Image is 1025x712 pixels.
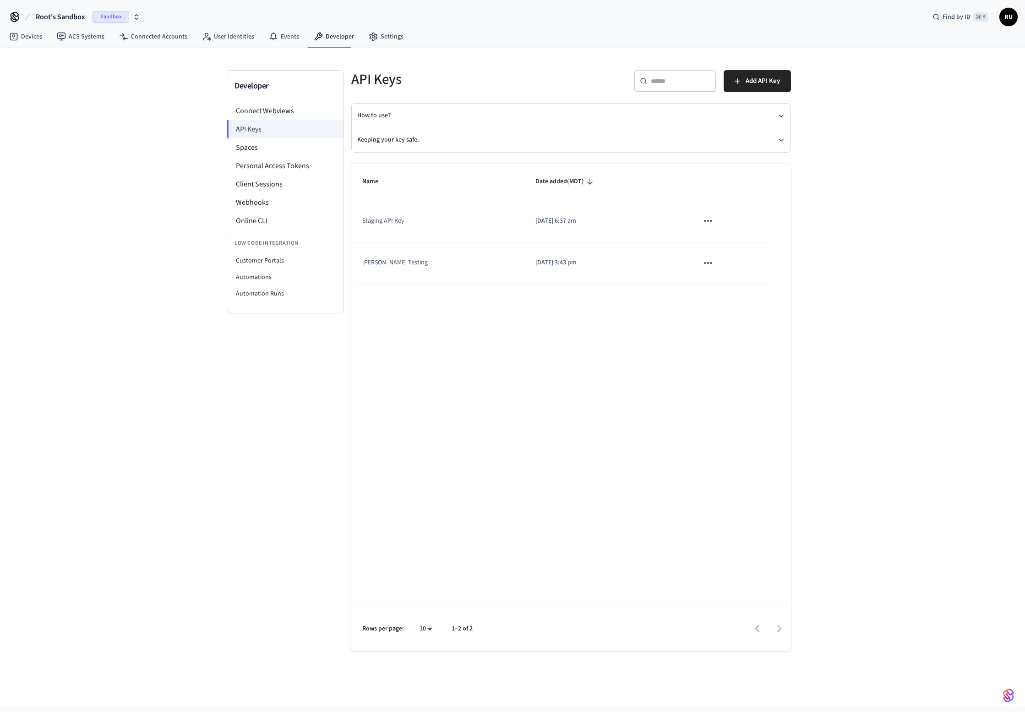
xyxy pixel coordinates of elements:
li: Webhooks [227,193,343,212]
span: ⌘ K [973,12,988,22]
button: Add API Key [724,70,791,92]
div: Find by ID⌘ K [925,9,996,25]
a: Settings [361,28,411,45]
span: Sandbox [93,11,129,23]
span: RU [1000,9,1017,25]
span: Name [362,175,390,189]
button: How to use? [357,104,785,128]
span: Root's Sandbox [36,11,85,22]
p: [DATE] 3:43 pm [535,258,676,268]
li: Spaces [227,138,343,157]
div: 10 [415,622,437,635]
button: Keeping your key safe. [357,128,785,152]
button: RU [999,8,1018,26]
p: [DATE] 6:37 am [535,216,676,226]
a: ACS Systems [49,28,112,45]
span: Add API Key [746,75,780,87]
a: User Identities [195,28,262,45]
li: Automations [227,269,343,285]
img: SeamLogoGradient.69752ec5.svg [1003,688,1014,703]
a: Connected Accounts [112,28,195,45]
a: Devices [2,28,49,45]
p: Rows per page: [362,624,404,634]
table: sticky table [351,164,791,284]
h3: Developer [234,80,336,93]
td: [PERSON_NAME] Testing [351,242,524,284]
span: Date added(MDT) [535,175,596,189]
li: Connect Webviews [227,102,343,120]
li: Personal Access Tokens [227,157,343,175]
p: 1–2 of 2 [452,624,473,634]
li: Customer Portals [227,252,343,269]
td: Staging API Key [351,200,524,242]
span: Find by ID [943,12,970,22]
li: Low Code Integration [227,234,343,252]
a: Developer [306,28,361,45]
h5: API Keys [351,70,566,89]
li: API Keys [227,120,343,138]
a: Events [262,28,306,45]
li: Automation Runs [227,285,343,302]
li: Client Sessions [227,175,343,193]
li: Online CLI [227,212,343,230]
